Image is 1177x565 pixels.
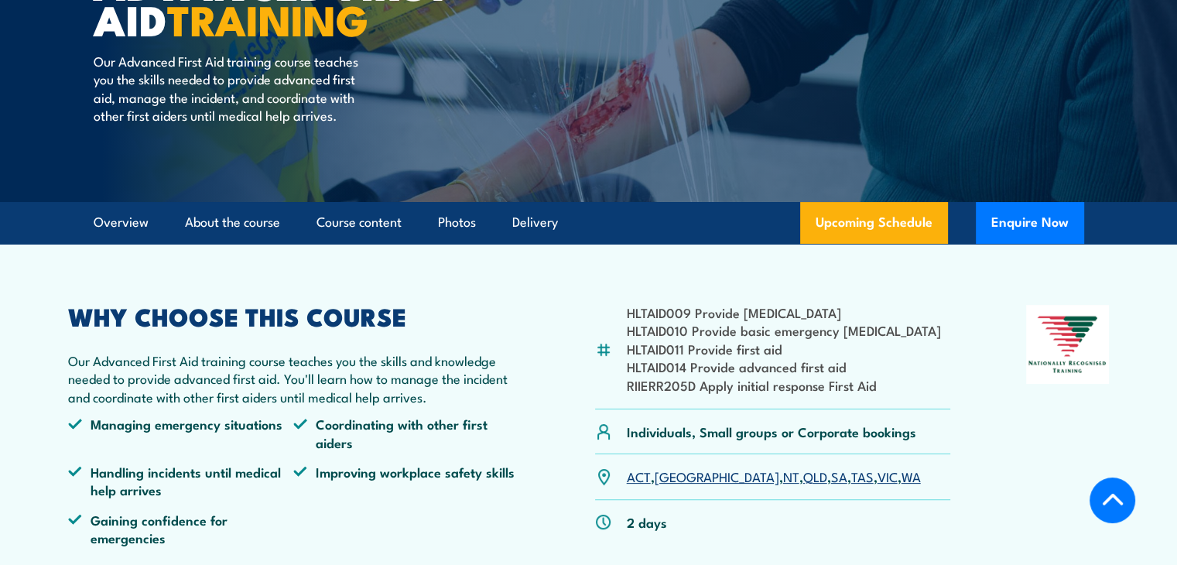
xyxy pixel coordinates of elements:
a: SA [831,467,847,485]
li: Improving workplace safety skills [293,463,519,499]
h2: WHY CHOOSE THIS COURSE [68,305,520,327]
a: Overview [94,202,149,243]
a: [GEOGRAPHIC_DATA] [655,467,779,485]
li: HLTAID014 Provide advanced first aid [627,358,941,375]
p: , , , , , , , [627,467,921,485]
a: Delivery [512,202,558,243]
p: 2 days [627,513,667,531]
p: Individuals, Small groups or Corporate bookings [627,423,916,440]
a: About the course [185,202,280,243]
a: QLD [803,467,827,485]
li: Managing emergency situations [68,415,294,451]
a: Photos [438,202,476,243]
a: ACT [627,467,651,485]
a: TAS [851,467,874,485]
button: Enquire Now [976,202,1084,244]
li: RIIERR205D Apply initial response First Aid [627,376,941,394]
a: WA [902,467,921,485]
img: Nationally Recognised Training logo. [1026,305,1110,384]
a: VIC [878,467,898,485]
li: HLTAID010 Provide basic emergency [MEDICAL_DATA] [627,321,941,339]
li: HLTAID009 Provide [MEDICAL_DATA] [627,303,941,321]
a: Upcoming Schedule [800,202,948,244]
li: Coordinating with other first aiders [293,415,519,451]
li: Handling incidents until medical help arrives [68,463,294,499]
a: NT [783,467,799,485]
p: Our Advanced First Aid training course teaches you the skills and knowledge needed to provide adv... [68,351,520,406]
li: HLTAID011 Provide first aid [627,340,941,358]
a: Course content [316,202,402,243]
li: Gaining confidence for emergencies [68,511,294,547]
p: Our Advanced First Aid training course teaches you the skills needed to provide advanced first ai... [94,52,376,125]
